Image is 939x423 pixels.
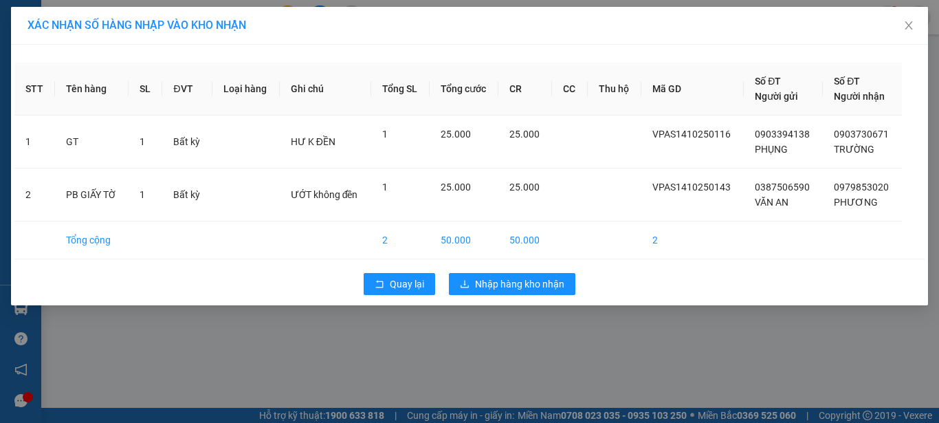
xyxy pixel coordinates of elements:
td: 2 [14,169,55,221]
span: HƯ K ĐỀN [291,136,335,147]
img: logo [5,8,66,69]
th: SL [129,63,162,116]
span: Người nhận [834,91,885,102]
td: GT [55,116,129,169]
strong: ĐỒNG PHƯỚC [109,8,188,19]
span: 25.000 [509,129,540,140]
th: Ghi chú [280,63,371,116]
span: 0903394138 [755,129,810,140]
td: PB GIẤY TỜ [55,169,129,221]
span: 0387506590 [755,182,810,193]
th: CR [498,63,552,116]
span: download [460,279,469,290]
span: 1 [382,182,388,193]
span: VĂN AN [755,197,788,208]
td: Tổng cộng [55,221,129,259]
span: Hotline: 19001152 [109,61,168,69]
span: VPAS1410250116 [652,129,731,140]
span: 25.000 [441,182,471,193]
span: 1 [140,136,145,147]
span: [PERSON_NAME]: [4,89,143,97]
th: Tên hàng [55,63,129,116]
span: ƯỚT không đền [291,189,358,200]
th: Thu hộ [588,63,641,116]
span: Người gửi [755,91,798,102]
td: 1 [14,116,55,169]
span: 01 Võ Văn Truyện, KP.1, Phường 2 [109,41,189,58]
button: downloadNhập hàng kho nhận [449,273,575,295]
span: TRƯỜNG [834,144,874,155]
th: STT [14,63,55,116]
span: 1 [382,129,388,140]
button: Close [890,7,928,45]
span: close [903,20,914,31]
th: Mã GD [641,63,744,116]
td: 50.000 [430,221,499,259]
th: Loại hàng [212,63,279,116]
span: Nhập hàng kho nhận [475,276,564,292]
span: VPAS1410250143 [652,182,731,193]
span: Số ĐT [755,76,781,87]
span: 1 [140,189,145,200]
span: Quay lại [390,276,424,292]
span: 0903730671 [834,129,889,140]
th: Tổng SL [371,63,430,116]
span: 25.000 [441,129,471,140]
td: 2 [371,221,430,259]
span: PHƯƠNG [834,197,878,208]
span: Số ĐT [834,76,860,87]
span: rollback [375,279,384,290]
span: 06:59:07 [DATE] [30,100,84,108]
span: In ngày: [4,100,84,108]
button: rollbackQuay lại [364,273,435,295]
th: CC [552,63,587,116]
td: Bất kỳ [162,169,212,221]
span: ----------------------------------------- [37,74,168,85]
span: 25.000 [509,182,540,193]
span: XÁC NHẬN SỐ HÀNG NHẬP VÀO KHO NHẬN [27,19,246,32]
td: 2 [641,221,744,259]
span: VPTL1510250001 [69,87,143,98]
th: Tổng cước [430,63,499,116]
span: PHỤNG [755,144,788,155]
td: 50.000 [498,221,552,259]
span: Bến xe [GEOGRAPHIC_DATA] [109,22,185,39]
span: 0979853020 [834,182,889,193]
td: Bất kỳ [162,116,212,169]
th: ĐVT [162,63,212,116]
